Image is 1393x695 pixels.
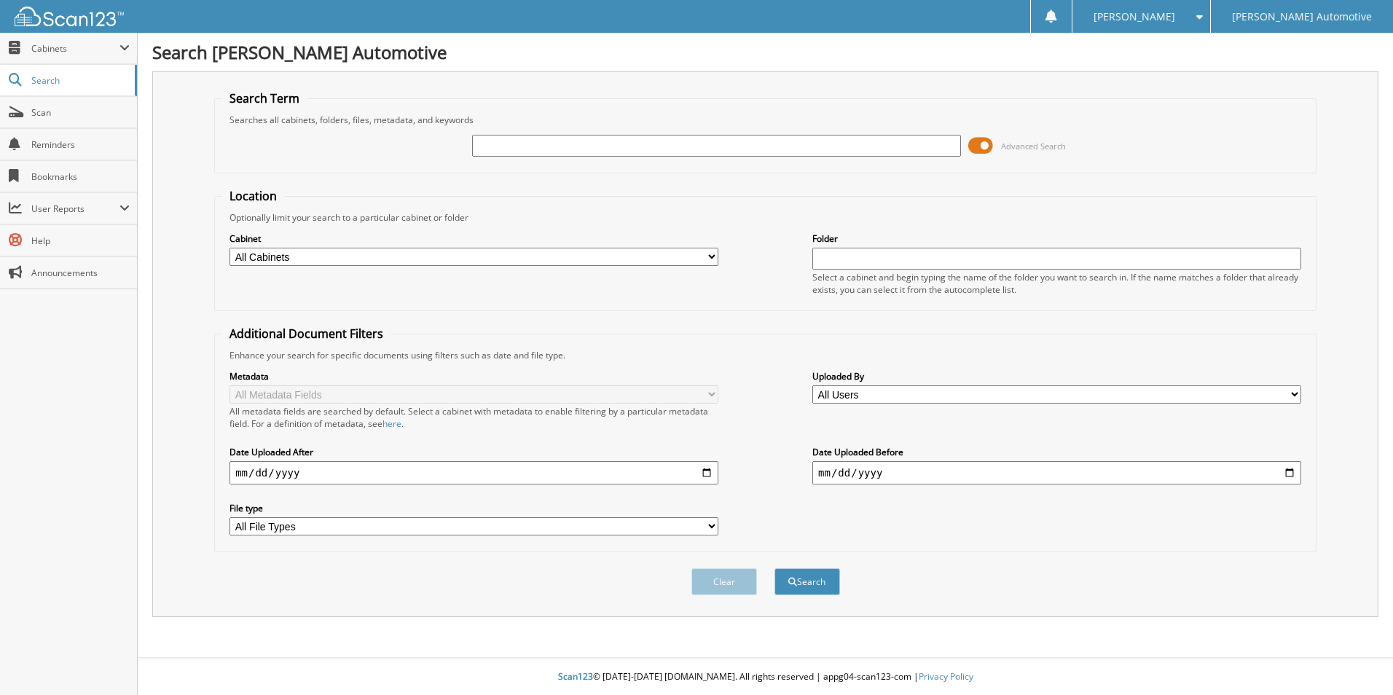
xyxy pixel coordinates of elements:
[31,235,130,247] span: Help
[229,461,718,484] input: start
[31,74,127,87] span: Search
[31,42,119,55] span: Cabinets
[812,461,1301,484] input: end
[1094,12,1175,21] span: [PERSON_NAME]
[812,232,1301,245] label: Folder
[31,138,130,151] span: Reminders
[812,370,1301,382] label: Uploaded By
[812,446,1301,458] label: Date Uploaded Before
[229,502,718,514] label: File type
[222,211,1308,224] div: Optionally limit your search to a particular cabinet or folder
[31,203,119,215] span: User Reports
[1001,141,1066,152] span: Advanced Search
[919,670,973,683] a: Privacy Policy
[382,417,401,430] a: here
[138,659,1393,695] div: © [DATE]-[DATE] [DOMAIN_NAME]. All rights reserved | appg04-scan123-com |
[229,370,718,382] label: Metadata
[1232,12,1372,21] span: [PERSON_NAME] Automotive
[229,446,718,458] label: Date Uploaded After
[31,106,130,119] span: Scan
[31,170,130,183] span: Bookmarks
[222,90,307,106] legend: Search Term
[222,349,1308,361] div: Enhance your search for specific documents using filters such as date and file type.
[222,188,284,204] legend: Location
[812,271,1301,296] div: Select a cabinet and begin typing the name of the folder you want to search in. If the name match...
[31,267,130,279] span: Announcements
[15,7,124,26] img: scan123-logo-white.svg
[229,405,718,430] div: All metadata fields are searched by default. Select a cabinet with metadata to enable filtering b...
[222,326,391,342] legend: Additional Document Filters
[691,568,757,595] button: Clear
[152,40,1378,64] h1: Search [PERSON_NAME] Automotive
[229,232,718,245] label: Cabinet
[558,670,593,683] span: Scan123
[222,114,1308,126] div: Searches all cabinets, folders, files, metadata, and keywords
[774,568,840,595] button: Search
